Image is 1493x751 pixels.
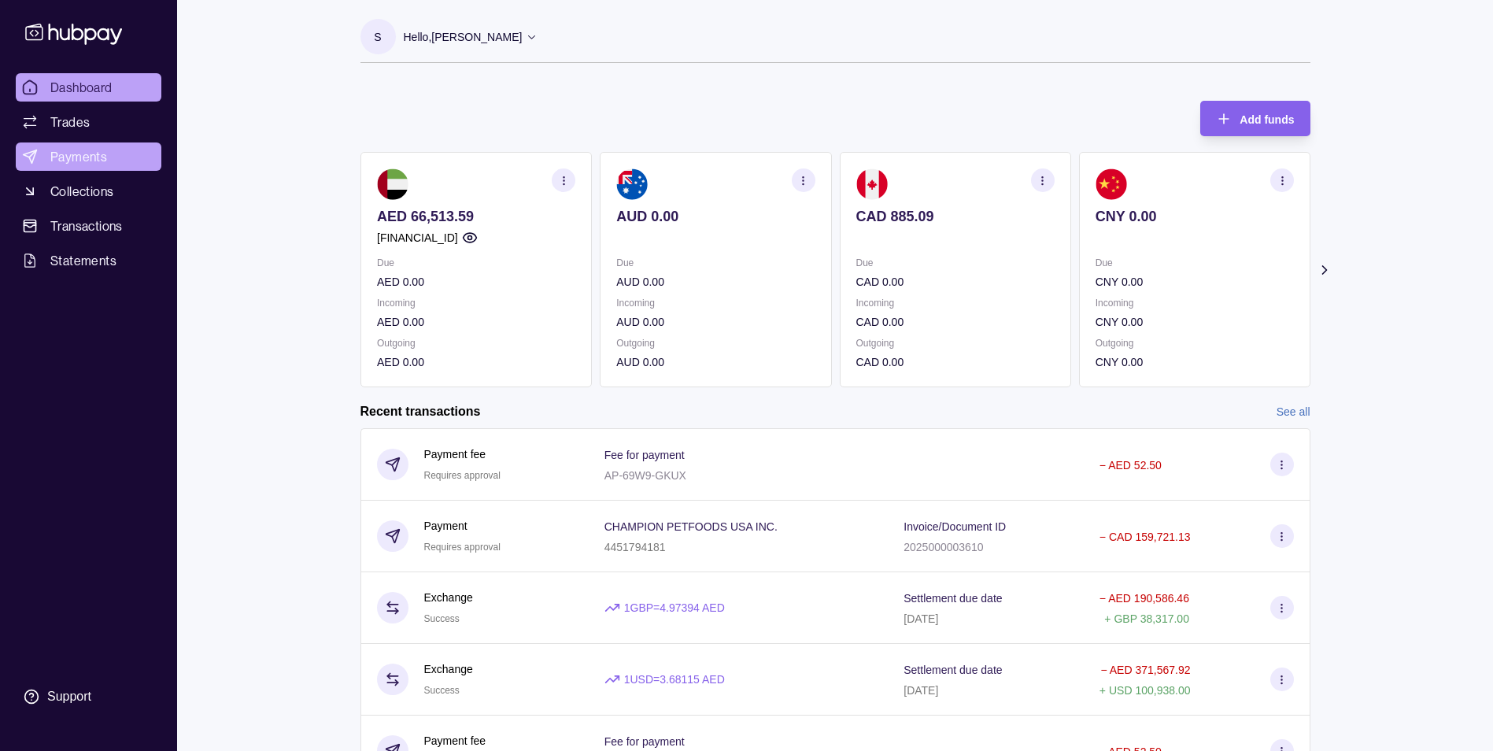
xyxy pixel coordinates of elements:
h2: Recent transactions [360,403,481,420]
img: cn [1095,168,1126,200]
p: Invoice/Document ID [904,520,1006,533]
p: Exchange [424,589,473,606]
p: [FINANCIAL_ID] [377,229,458,246]
a: Support [16,680,161,713]
p: CAD 885.09 [856,208,1054,225]
span: Statements [50,251,116,270]
p: CHAMPION PETFOODS USA INC. [604,520,778,533]
p: + USD 100,938.00 [1099,684,1191,697]
p: Incoming [856,294,1054,312]
img: au [616,168,648,200]
p: Outgoing [1095,335,1293,352]
p: [DATE] [904,684,938,697]
p: Exchange [424,660,473,678]
p: Hello, [PERSON_NAME] [404,28,523,46]
p: CNY 0.00 [1095,353,1293,371]
p: AED 0.00 [377,273,575,290]
p: CNY 0.00 [1095,273,1293,290]
p: [DATE] [904,612,938,625]
img: ae [377,168,408,200]
p: Due [856,254,1054,272]
p: Payment fee [424,446,501,463]
p: Incoming [377,294,575,312]
p: AUD 0.00 [616,313,815,331]
span: Requires approval [424,542,501,553]
p: CAD 0.00 [856,353,1054,371]
p: CAD 0.00 [856,313,1054,331]
span: Success [424,685,460,696]
p: − CAD 159,721.13 [1099,531,1191,543]
a: Statements [16,246,161,275]
span: Trades [50,113,90,131]
p: AED 66,513.59 [377,208,575,225]
p: Due [377,254,575,272]
span: Payments [50,147,107,166]
p: + GBP 38,317.00 [1104,612,1189,625]
a: Collections [16,177,161,205]
p: Due [1095,254,1293,272]
span: Transactions [50,216,123,235]
p: − AED 52.50 [1099,459,1162,472]
p: S [374,28,381,46]
p: − AED 190,586.46 [1099,592,1189,605]
p: 4451794181 [604,541,666,553]
p: Fee for payment [604,449,685,461]
p: AUD 0.00 [616,208,815,225]
p: CAD 0.00 [856,273,1054,290]
span: Dashboard [50,78,113,97]
p: AED 0.00 [377,353,575,371]
a: Transactions [16,212,161,240]
span: Requires approval [424,470,501,481]
button: Add funds [1200,101,1310,136]
span: Success [424,613,460,624]
a: Dashboard [16,73,161,102]
p: Due [616,254,815,272]
p: Outgoing [856,335,1054,352]
p: 1 GBP = 4.97394 AED [624,599,725,616]
span: Collections [50,182,113,201]
p: Incoming [616,294,815,312]
p: − AED 371,567.92 [1100,664,1190,676]
a: See all [1277,403,1310,420]
p: Incoming [1095,294,1293,312]
a: Trades [16,108,161,136]
p: 2025000003610 [904,541,983,553]
p: AED 0.00 [377,313,575,331]
p: Payment fee [424,732,486,749]
p: CNY 0.00 [1095,313,1293,331]
p: AP-69W9-GKUX [604,469,686,482]
a: Payments [16,142,161,171]
div: Support [47,688,91,705]
p: Settlement due date [904,664,1002,676]
p: Outgoing [616,335,815,352]
p: Outgoing [377,335,575,352]
p: Settlement due date [904,592,1002,605]
p: CNY 0.00 [1095,208,1293,225]
p: 1 USD = 3.68115 AED [624,671,725,688]
span: Add funds [1240,113,1294,126]
p: Payment [424,517,501,535]
p: AUD 0.00 [616,273,815,290]
p: Fee for payment [604,735,685,748]
p: AUD 0.00 [616,353,815,371]
img: ca [856,168,887,200]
